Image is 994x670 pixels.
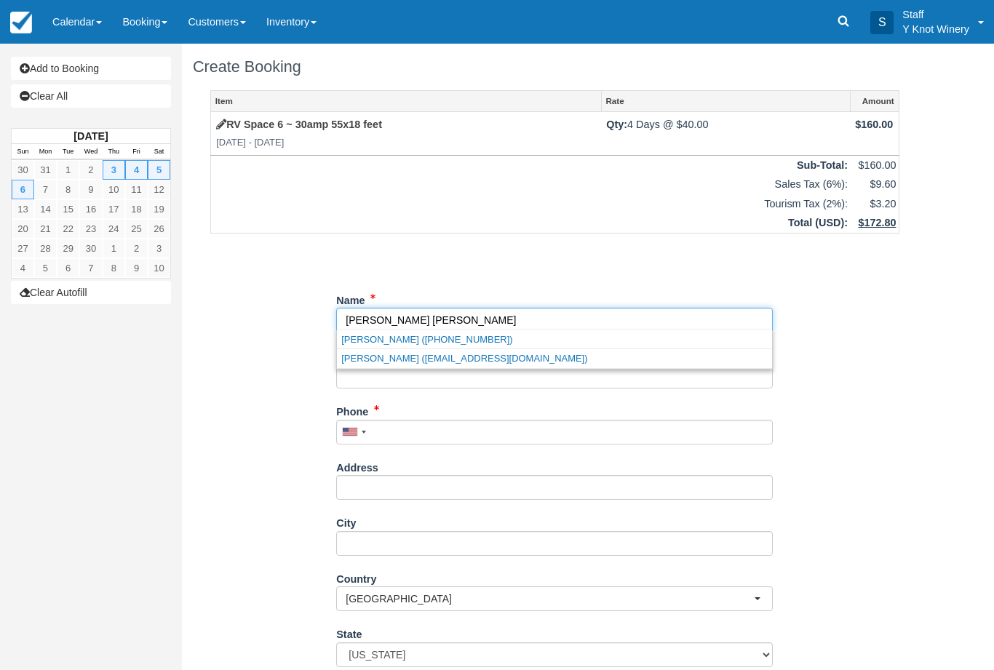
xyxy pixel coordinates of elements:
[57,180,79,199] a: 8
[57,199,79,219] a: 15
[11,84,171,108] a: Clear All
[902,7,969,22] p: Staff
[148,180,170,199] a: 12
[57,144,79,160] th: Tue
[148,258,170,278] a: 10
[336,288,365,308] label: Name
[819,217,840,228] span: USD
[79,180,102,199] a: 9
[11,57,171,80] a: Add to Booking
[34,239,57,258] a: 28
[34,160,57,180] a: 31
[103,160,125,180] a: 3
[337,420,370,444] div: United States: +1
[125,144,148,160] th: Fri
[336,586,773,611] button: [GEOGRAPHIC_DATA]
[125,199,148,219] a: 18
[148,199,170,219] a: 19
[12,219,34,239] a: 20
[57,219,79,239] a: 22
[858,217,896,228] u: $172.80
[103,199,125,219] a: 17
[788,217,848,228] strong: Total ( ):
[34,180,57,199] a: 7
[148,160,170,180] a: 5
[850,175,899,194] td: $9.60
[601,112,850,155] td: 4 Days @ $40.00
[602,91,850,111] a: Rate
[79,239,102,258] a: 30
[12,199,34,219] a: 13
[79,144,102,160] th: Wed
[337,330,772,348] a: [PERSON_NAME] ([PHONE_NUMBER])
[34,199,57,219] a: 14
[79,258,102,278] a: 7
[57,239,79,258] a: 29
[148,239,170,258] a: 3
[79,160,102,180] a: 2
[851,91,899,111] a: Amount
[103,144,125,160] th: Thu
[125,160,148,180] a: 4
[346,591,754,606] span: [GEOGRAPHIC_DATA]
[336,455,378,476] label: Address
[148,144,170,160] th: Sat
[73,130,108,142] strong: [DATE]
[211,194,851,214] td: Tourism Tax (2%):
[12,239,34,258] a: 27
[216,136,596,150] em: [DATE] - [DATE]
[870,11,894,34] div: S
[336,511,356,531] label: City
[850,155,899,175] td: $160.00
[216,119,382,130] a: RV Space 6 ~ 30amp 55x18 feet
[125,219,148,239] a: 25
[211,175,851,194] td: Sales Tax (6%):
[125,180,148,199] a: 11
[12,160,34,180] a: 30
[34,219,57,239] a: 21
[850,112,899,155] td: $160.00
[79,199,102,219] a: 16
[57,160,79,180] a: 1
[12,258,34,278] a: 4
[336,399,368,420] label: Phone
[11,281,171,304] button: Clear Autofill
[103,239,125,258] a: 1
[125,258,148,278] a: 9
[902,22,969,36] p: Y Knot Winery
[10,12,32,33] img: checkfront-main-nav-mini-logo.png
[797,159,848,171] strong: Sub-Total:
[125,239,148,258] a: 2
[148,219,170,239] a: 26
[34,144,57,160] th: Mon
[57,258,79,278] a: 6
[193,58,917,76] h1: Create Booking
[34,258,57,278] a: 5
[211,91,601,111] a: Item
[103,180,125,199] a: 10
[337,349,772,367] a: [PERSON_NAME] ([EMAIL_ADDRESS][DOMAIN_NAME])
[103,219,125,239] a: 24
[12,180,34,199] a: 6
[12,144,34,160] th: Sun
[103,258,125,278] a: 8
[336,567,376,587] label: Country
[606,119,627,130] strong: Qty
[336,622,362,642] label: State
[79,219,102,239] a: 23
[850,194,899,214] td: $3.20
